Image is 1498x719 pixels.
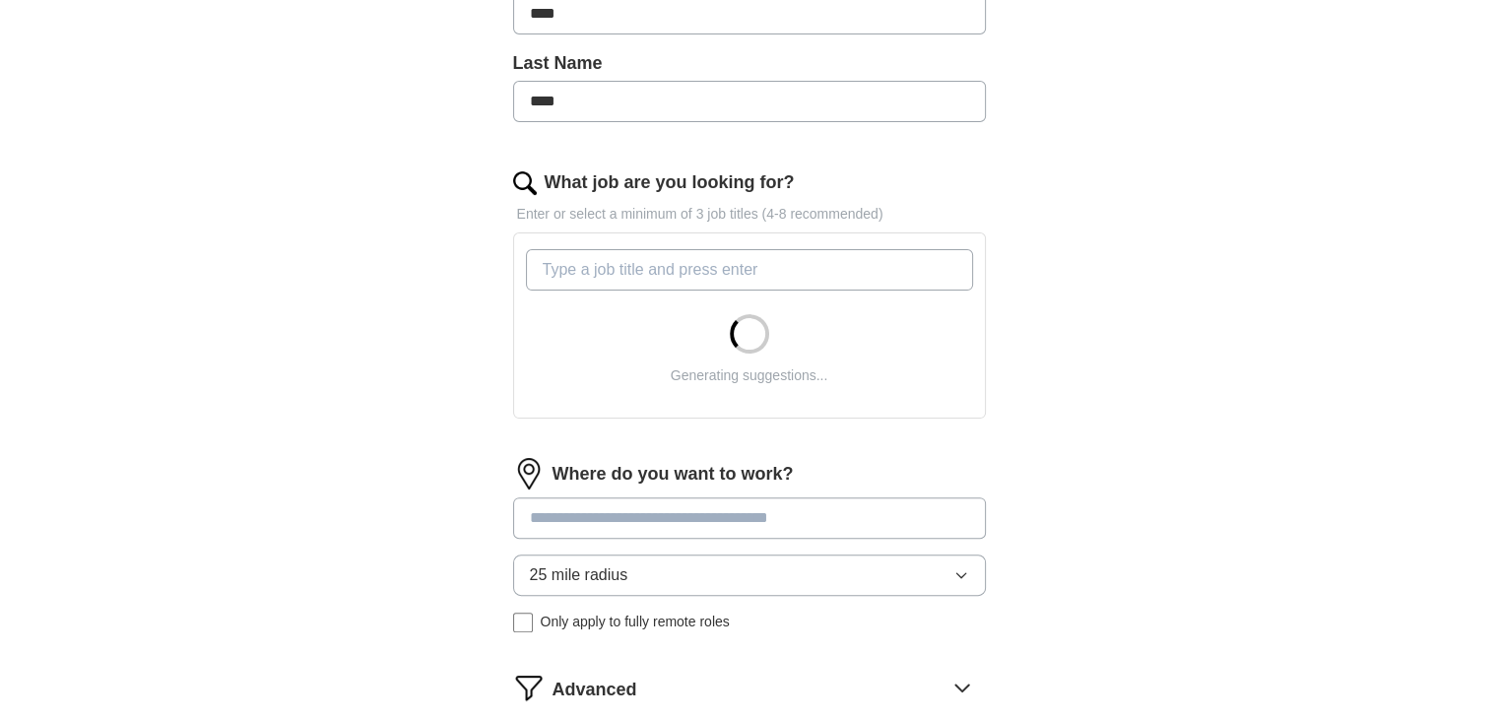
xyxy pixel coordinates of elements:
img: search.png [513,171,537,195]
label: Last Name [513,50,986,77]
img: location.png [513,458,545,490]
button: 25 mile radius [513,555,986,596]
div: Generating suggestions... [671,365,828,386]
input: Only apply to fully remote roles [513,613,533,632]
span: Only apply to fully remote roles [541,612,730,632]
p: Enter or select a minimum of 3 job titles (4-8 recommended) [513,204,986,225]
span: Advanced [553,677,637,703]
input: Type a job title and press enter [526,249,973,291]
label: Where do you want to work? [553,461,794,488]
span: 25 mile radius [530,563,628,587]
label: What job are you looking for? [545,169,795,196]
img: filter [513,672,545,703]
